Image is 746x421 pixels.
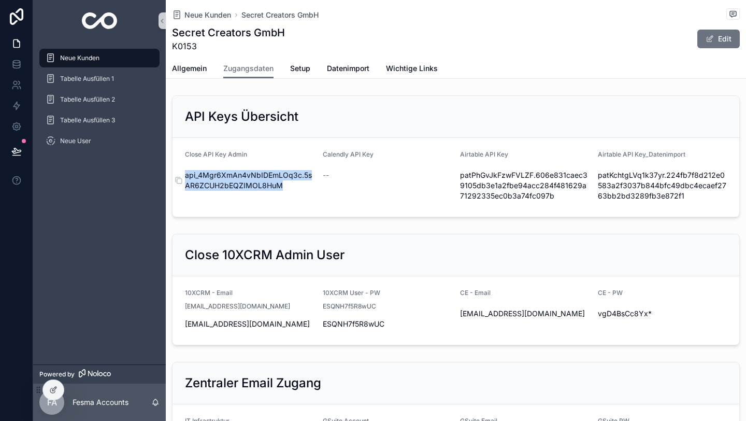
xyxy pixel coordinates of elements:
span: patKchtgLVq1k37yr.224fb7f8d212e0583a2f3037b844bfc49dbc4ecaef2763bb2bd3289fb3e872f1 [598,170,727,201]
span: [EMAIL_ADDRESS][DOMAIN_NAME] [185,319,314,329]
span: Airtable API Key_Datenimport [598,150,685,158]
span: Calendly API Key [323,150,374,158]
span: patPhGvJkFzwFVLZF.606e831caec39105db3e1a2fbe94acc284f481629a71292335ec0b3a74fc097b [460,170,590,201]
span: CE - PW [598,289,623,297]
span: Zugangsdaten [223,63,274,74]
a: Zugangsdaten [223,59,274,79]
a: Tabelle Ausfüllen 3 [39,111,160,130]
a: Allgemein [172,59,207,80]
span: 10XCRM - Email [185,289,233,297]
a: Neue Kunden [172,10,231,20]
span: [EMAIL_ADDRESS][DOMAIN_NAME] [185,302,290,311]
span: api_4Mgr6XmAn4vNbIDEmLOq3c.5sAR6ZCUH2bEQZIMOL8HuM [185,170,314,191]
span: Neue Kunden [184,10,231,20]
span: Tabelle Ausfüllen 1 [60,75,114,83]
span: ESQNH7f5R8wUC [323,319,452,329]
button: Edit [697,30,740,48]
span: [EMAIL_ADDRESS][DOMAIN_NAME] [460,308,590,319]
span: CE - Email [460,289,491,297]
span: Allgemein [172,63,207,74]
span: vgD4BsCc8Yx* [598,308,727,319]
div: scrollable content [33,41,166,164]
a: Setup [290,59,310,80]
a: Tabelle Ausfüllen 2 [39,90,160,109]
span: Wichtige Links [386,63,438,74]
h1: Secret Creators GmbH [172,25,285,40]
span: Datenimport [327,63,369,74]
span: Neue User [60,137,91,145]
h2: Close 10XCRM Admin User [185,247,345,263]
span: 10XCRM User - PW [323,289,380,297]
span: Tabelle Ausfüllen 2 [60,95,115,104]
img: App logo [82,12,118,29]
a: Datenimport [327,59,369,80]
a: Neue Kunden [39,49,160,67]
h2: Zentraler Email Zugang [185,375,321,391]
span: -- [323,170,329,180]
span: K0153 [172,40,285,52]
span: FA [47,396,57,409]
a: Secret Creators GmbH [241,10,319,20]
span: Setup [290,63,310,74]
a: Powered by [33,364,166,384]
span: Close API Key Admin [185,150,247,158]
span: Powered by [39,370,75,378]
span: ESQNH7f5R8wUC [323,302,376,311]
span: Airtable API Key [460,150,508,158]
span: Neue Kunden [60,54,99,62]
p: Fesma Accounts [73,397,128,408]
span: Tabelle Ausfüllen 3 [60,116,115,124]
h2: API Keys Übersicht [185,108,298,125]
a: Tabelle Ausfüllen 1 [39,69,160,88]
a: Wichtige Links [386,59,438,80]
a: Neue User [39,132,160,150]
